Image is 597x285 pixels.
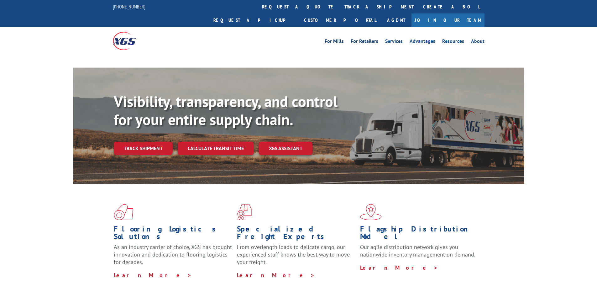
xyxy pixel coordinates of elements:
[385,39,403,46] a: Services
[114,225,232,243] h1: Flooring Logistics Solutions
[114,272,192,279] a: Learn More >
[471,39,484,46] a: About
[360,204,382,220] img: xgs-icon-flagship-distribution-model-red
[114,243,232,266] span: As an industry carrier of choice, XGS has brought innovation and dedication to flooring logistics...
[114,142,173,155] a: Track shipment
[237,272,315,279] a: Learn More >
[209,13,299,27] a: Request a pickup
[411,13,484,27] a: Join Our Team
[237,243,355,271] p: From overlength loads to delicate cargo, our experienced staff knows the best way to move your fr...
[442,39,464,46] a: Resources
[360,243,475,258] span: Our agile distribution network gives you nationwide inventory management on demand.
[178,142,254,155] a: Calculate transit time
[351,39,378,46] a: For Retailers
[381,13,411,27] a: Agent
[360,225,479,243] h1: Flagship Distribution Model
[114,204,133,220] img: xgs-icon-total-supply-chain-intelligence-red
[113,3,145,10] a: [PHONE_NUMBER]
[237,204,252,220] img: xgs-icon-focused-on-flooring-red
[237,225,355,243] h1: Specialized Freight Experts
[114,92,338,129] b: Visibility, transparency, and control for your entire supply chain.
[360,264,438,271] a: Learn More >
[299,13,381,27] a: Customer Portal
[410,39,435,46] a: Advantages
[325,39,344,46] a: For Mills
[259,142,312,155] a: XGS ASSISTANT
